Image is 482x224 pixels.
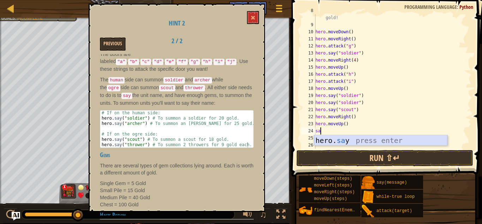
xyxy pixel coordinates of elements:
div: 22 [301,113,315,120]
code: soldier [163,77,185,84]
span: moveDown(steps) [314,176,352,181]
span: findNearestEnemy() [314,208,360,213]
code: "a" [116,59,127,65]
button: Run ⇧↵ [296,150,473,166]
span: Python [459,4,473,10]
div: 8 [301,7,315,21]
div: 20 [301,99,315,106]
div: 9 [301,21,315,28]
div: 24 [301,127,315,134]
div: 18 [301,85,315,92]
code: "f" [177,59,188,65]
div: 11 [301,35,315,42]
p: The side can summon and while the side can summon and . All either side needs to do is to the uni... [100,76,254,107]
div: 27 [301,149,315,156]
code: "c" [140,59,151,65]
code: say [121,93,132,99]
code: "d" [152,59,163,65]
button: Previous [100,38,126,51]
span: while-true loop [376,194,415,199]
code: ogre [107,85,120,91]
span: ♫ [260,209,267,220]
button: Adjust volume [241,208,255,223]
h4: Haste Potion [100,212,254,218]
img: portrait.png [361,205,375,218]
p: Single Gem = 5 Gold Small Pile = 15 Gold Medium Pile = 40 Gold Chest = 100 Gold [100,180,254,208]
img: portrait.png [299,204,312,217]
div: 14 [301,57,315,64]
button: Toggle fullscreen [274,208,288,223]
code: "j" [226,59,237,65]
span: attack(target) [376,208,412,213]
p: There are several types of gem collections lying around. Each is worth a different amount of gold. [100,162,254,176]
img: portrait.png [299,183,312,196]
code: "g" [189,59,200,65]
div: 10 [301,28,315,35]
h2: 2 / 2 [155,38,199,45]
code: "i" [213,59,224,65]
p: The doors are labeled , , , , , , , , , . Use these strings to attack the specific door you want! [100,51,254,73]
span: say(message) [376,180,407,185]
button: Ctrl + P: Play [4,208,18,223]
div: 25 [301,134,315,142]
div: 13 [301,50,315,57]
button: Ask AI [12,212,20,220]
code: thrower [183,85,205,91]
span: moveUp(steps) [314,196,347,201]
code: "h" [201,59,212,65]
h4: Gems [100,151,254,158]
div: 12 [301,42,315,50]
div: 17 [301,78,315,85]
div: 26 [301,142,315,149]
div: 19 [301,92,315,99]
span: Programming language [404,4,457,10]
code: archer [193,77,212,84]
div: 23 [301,120,315,127]
code: "e" [165,59,176,65]
img: thang_avatar_frame.png [61,184,77,199]
div: 21 [301,106,315,113]
button: Ask AI [229,1,248,15]
span: Hint 2 [169,19,185,28]
span: moveLeft(steps) [314,183,352,188]
div: 15 [301,64,315,71]
div: 145 [85,183,94,190]
div: x [62,184,67,190]
div: 16 [301,71,315,78]
code: "b" [128,59,139,65]
span: : [457,4,459,10]
img: portrait.png [361,176,375,190]
code: scout [159,85,175,91]
span: moveRight(steps) [314,190,355,195]
button: ♫ [258,208,270,223]
code: human [108,77,125,84]
button: Show game menu [270,1,288,18]
img: portrait.png [361,190,375,204]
